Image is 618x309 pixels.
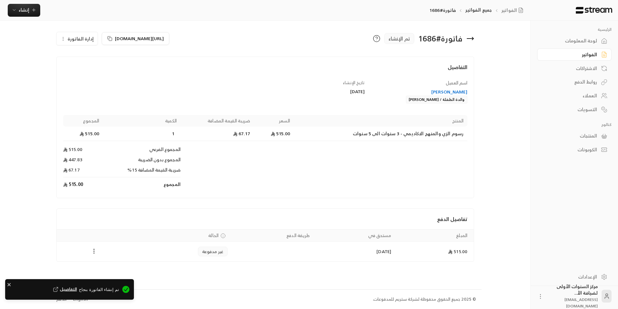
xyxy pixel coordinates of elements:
th: المبلغ [395,230,474,242]
span: تاريخ الإنشاء [343,79,365,86]
div: التسويات [545,106,597,113]
td: [DATE] [314,242,395,261]
button: [URL][DOMAIN_NAME] [102,32,169,45]
img: Logo [575,7,613,14]
a: روابط الدفع [537,76,612,88]
td: 67.17 [181,127,254,141]
th: السعر [254,115,294,127]
h4: التفاصيل [63,63,468,77]
td: 515.00 [63,141,103,156]
p: فاتورة#1686 [429,7,456,13]
p: كتالوج [537,122,612,127]
th: المجموع [63,115,103,127]
div: المنتجات [545,133,597,139]
td: 515.00 [63,127,103,141]
span: اسم العميل [446,79,467,87]
div: الفواتير [545,51,597,58]
td: 515.00 [63,177,103,191]
td: المجموع [103,177,181,191]
a: الفواتير [501,7,526,13]
nav: breadcrumb [429,7,526,13]
td: رسوم الزي والمنهج الاكاديمي - 3 سنوات الى 5 سنوات [294,127,468,141]
span: الحالة [208,232,219,239]
span: تم إنشاء الفاتورة بنجاح [10,286,119,294]
div: الكوبونات [545,146,597,153]
th: مستحق في [314,230,395,242]
a: جميع الفواتير [465,6,492,14]
td: 447.83 [63,156,103,167]
button: إنشاء [8,4,40,17]
div: مركز السنوات الأولى لضيافة الأ... [548,283,598,309]
div: فاتورة # 1686 [418,33,463,44]
td: المجموع بدون الضريبة [103,156,181,167]
span: إنشاء [19,6,29,14]
th: الكمية [103,115,181,127]
button: close [7,281,12,287]
div: الإعدادات [545,274,597,280]
a: العملاء [537,90,612,102]
p: الرئيسية [537,27,612,32]
span: 1 [170,130,177,137]
button: إدارة الفاتورة [57,32,98,45]
th: المنتج [294,115,468,127]
div: [DATE] [268,88,365,95]
h4: تفاصيل الدفع [63,215,468,223]
a: المنتجات [537,130,612,142]
table: Products [63,115,468,191]
span: [URL][DOMAIN_NAME] [115,34,164,42]
a: [PERSON_NAME]والدة الطفلة / [PERSON_NAME] [371,89,468,103]
a: لوحة المعلومات [537,35,612,47]
div: لوحة المعلومات [545,38,597,44]
td: ضريبة القيمة المضافة 15% [103,167,181,177]
a: الإعدادات [537,270,612,283]
a: التسويات [537,103,612,116]
span: إدارة الفاتورة [68,35,94,43]
div: روابط الدفع [545,79,597,85]
div: العملاء [545,93,597,99]
a: الاشتراكات [537,62,612,75]
span: غير مدفوعة [202,248,224,255]
div: © 2025 جميع الحقوق محفوظة لشركة ستريم للمدفوعات. [373,296,476,303]
a: الكوبونات [537,144,612,156]
span: تم الإنشاء [389,35,410,42]
td: 67.17 [63,167,103,177]
button: التفاصيل [52,286,77,293]
a: الفواتير [537,49,612,61]
th: طريقة الدفع [231,230,314,242]
table: Payments [57,229,474,261]
td: 515.00 [254,127,294,141]
div: الاشتراكات [545,65,597,72]
th: ضريبة القيمة المضافة [181,115,254,127]
td: المجموع الفرعي [103,141,181,156]
td: 515.00 [395,242,474,261]
div: [PERSON_NAME] [371,89,468,95]
div: والدة الطفلة / [PERSON_NAME] [406,96,467,103]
